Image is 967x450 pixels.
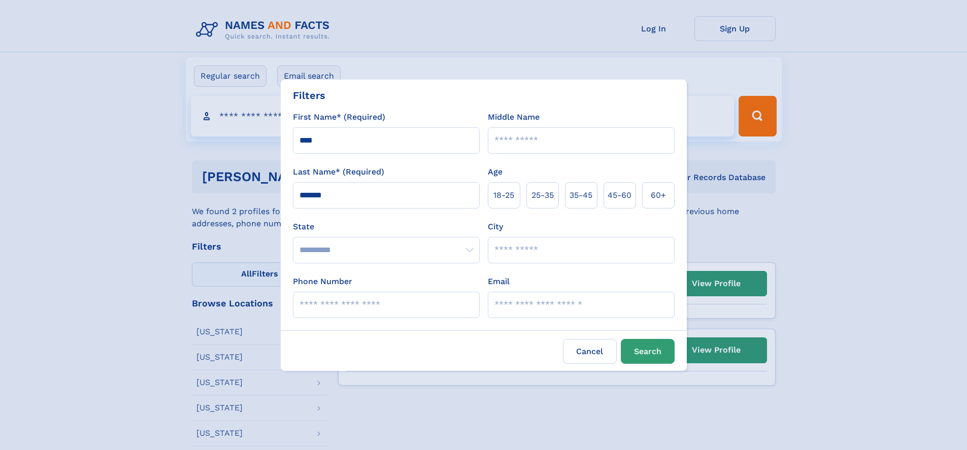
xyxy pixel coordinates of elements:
label: Email [488,275,510,288]
span: 35‑45 [570,189,592,201]
label: Phone Number [293,275,352,288]
span: 25‑35 [531,189,554,201]
label: Age [488,166,503,178]
label: State [293,221,480,233]
label: Middle Name [488,111,540,123]
label: First Name* (Required) [293,111,385,123]
span: 60+ [651,189,666,201]
span: 18‑25 [493,189,514,201]
span: 45‑60 [608,189,631,201]
div: Filters [293,88,325,103]
label: City [488,221,503,233]
button: Search [621,339,675,364]
label: Cancel [563,339,617,364]
label: Last Name* (Required) [293,166,384,178]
